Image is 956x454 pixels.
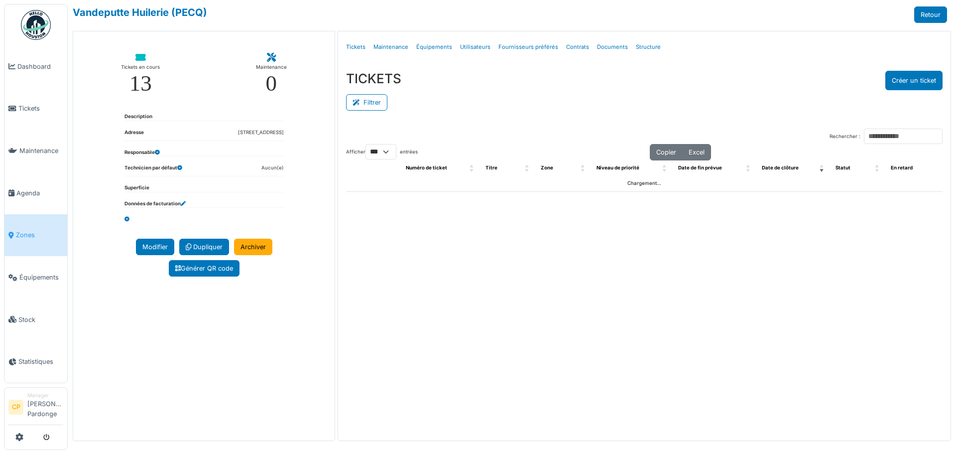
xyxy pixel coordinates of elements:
td: Chargement... [346,176,943,191]
a: Dupliquer [179,239,229,255]
dt: Responsable [124,149,160,156]
a: Vandeputte Huilerie (PECQ) [73,6,207,18]
a: CP Manager[PERSON_NAME] Pardonge [8,392,63,425]
a: Tickets en cours 13 [113,45,168,103]
a: Tickets [4,88,67,130]
li: [PERSON_NAME] Pardonge [27,392,63,423]
a: Structure [632,35,665,59]
span: Agenda [16,188,63,198]
a: Utilisateurs [456,35,494,59]
dt: Technicien par défaut [124,164,182,176]
span: Excel [689,149,705,156]
span: Statut: Activate to sort [875,160,881,176]
span: Numéro de ticket: Activate to sort [470,160,476,176]
a: Générer QR code [169,260,239,277]
div: 13 [129,72,152,95]
span: Date de clôture: Activate to remove sorting [820,160,826,176]
dt: Données de facturation [124,200,186,208]
span: En retard [891,165,913,170]
div: 0 [266,72,277,95]
span: Numéro de ticket [406,165,447,170]
a: Équipements [4,256,67,299]
div: Maintenance [256,62,287,72]
a: Retour [914,6,947,23]
a: Maintenance 0 [248,45,295,103]
a: Maintenance [4,130,67,172]
a: Archiver [234,239,272,255]
div: Tickets en cours [121,62,160,72]
span: Titre [485,165,497,170]
span: Niveau de priorité: Activate to sort [662,160,668,176]
label: Rechercher : [830,133,860,141]
span: Dashboard [17,62,63,71]
a: Tickets [342,35,369,59]
dd: Aucun(e) [261,164,284,172]
span: Date de clôture [762,165,799,170]
a: Statistiques [4,340,67,383]
a: Modifier [136,239,174,255]
span: Niveau de priorité [597,165,639,170]
dd: [STREET_ADDRESS] [238,129,284,137]
span: Zone [541,165,553,170]
dt: Description [124,113,152,121]
a: Équipements [412,35,456,59]
select: Afficherentrées [365,144,396,159]
span: Maintenance [19,146,63,155]
img: Badge_color-CXgf-gQk.svg [21,10,51,40]
span: Équipements [19,273,63,282]
span: Date de fin prévue: Activate to sort [746,160,752,176]
a: Documents [593,35,632,59]
span: Tickets [18,104,63,113]
a: Dashboard [4,45,67,88]
a: Maintenance [369,35,412,59]
div: Manager [27,392,63,399]
a: Contrats [562,35,593,59]
span: Statistiques [18,357,63,366]
a: Stock [4,299,67,341]
span: Copier [656,149,676,156]
button: Filtrer [346,94,387,111]
span: Zones [16,230,63,240]
button: Excel [682,144,711,160]
label: Afficher entrées [346,144,418,159]
h3: TICKETS [346,71,401,86]
a: Zones [4,214,67,257]
span: Statut [836,165,850,170]
a: Agenda [4,172,67,214]
button: Créer un ticket [885,71,943,90]
span: Titre: Activate to sort [525,160,531,176]
dt: Adresse [124,129,144,141]
dt: Superficie [124,184,149,192]
span: Stock [18,315,63,324]
span: Date de fin prévue [678,165,722,170]
button: Copier [650,144,683,160]
span: Zone: Activate to sort [581,160,587,176]
li: CP [8,400,23,415]
a: Fournisseurs préférés [494,35,562,59]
